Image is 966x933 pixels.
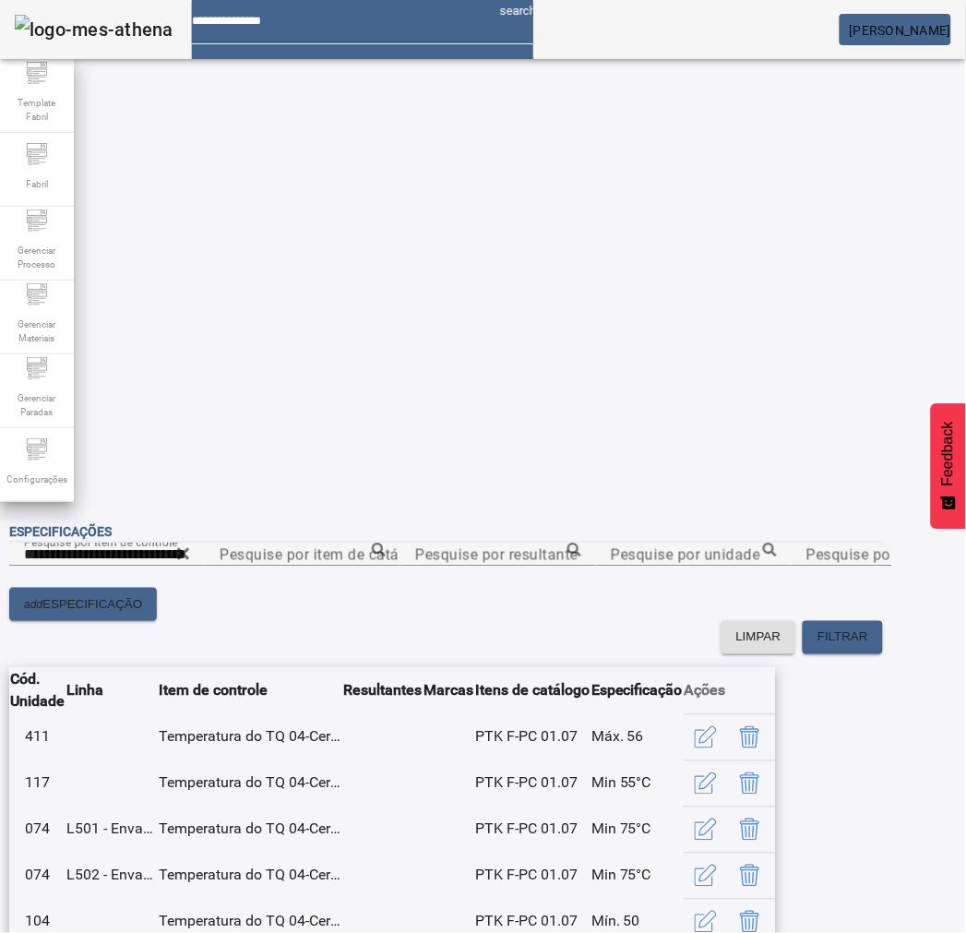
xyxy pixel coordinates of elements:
[15,15,173,44] img: logo-mes-athena
[728,807,772,852] button: Delete
[590,807,684,853] td: Min 75°C
[9,668,66,714] th: Cód. Unidade
[9,386,65,425] span: Gerenciar Paradas
[931,403,966,529] button: Feedback - Mostrar pesquisa
[474,668,590,714] th: Itens de catálogo
[9,238,65,277] span: Gerenciar Processo
[817,628,868,647] span: FILTRAR
[9,760,66,807] td: 117
[9,807,66,853] td: 074
[736,628,781,647] span: LIMPAR
[1,467,73,492] span: Configurações
[590,714,684,760] td: Máx. 56
[66,668,158,714] th: Linha
[9,853,66,899] td: 074
[158,853,342,899] td: Temperatura do TQ 04-Cerv.Ret
[415,545,578,563] mat-label: Pesquise por resultante
[590,668,684,714] th: Especificação
[940,422,957,486] span: Feedback
[24,544,190,566] input: Number
[158,760,342,807] td: Temperatura do TQ 04-Cerv.Ret
[728,854,772,898] button: Delete
[158,807,342,853] td: Temperatura do TQ 04-Cerv.Ret
[590,853,684,899] td: Min 75°C
[611,545,760,563] mat-label: Pesquise por unidade
[474,853,590,899] td: PTK F-PC 01.07
[342,668,423,714] th: Resultantes
[474,807,590,853] td: PTK F-PC 01.07
[24,535,178,548] mat-label: Pesquise por item de controle
[728,715,772,760] button: Delete
[9,312,65,351] span: Gerenciar Materiais
[806,545,935,563] mat-label: Pesquise por linha
[158,668,342,714] th: Item de controle
[728,761,772,806] button: Delete
[42,595,142,614] span: ESPECIFICAÇÃO
[66,807,158,853] td: L501 - Envase Ret. de Cerveja L1
[220,545,430,563] mat-label: Pesquise por item de catálogo
[220,544,386,566] input: Number
[611,544,777,566] input: Number
[423,668,474,714] th: Marcas
[474,714,590,760] td: PTK F-PC 01.07
[590,760,684,807] td: Min 55°C
[9,714,66,760] td: 411
[9,524,112,539] span: Especificações
[20,172,54,197] span: Fabril
[415,544,581,566] input: Number
[850,23,951,38] span: [PERSON_NAME]
[474,760,590,807] td: PTK F-PC 01.07
[684,668,776,714] th: Ações
[66,853,158,899] td: L502 - Envase Ret. de Cerveja L2
[158,714,342,760] td: Temperatura do TQ 04-Cerv.Ret
[9,90,65,129] span: Template Fabril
